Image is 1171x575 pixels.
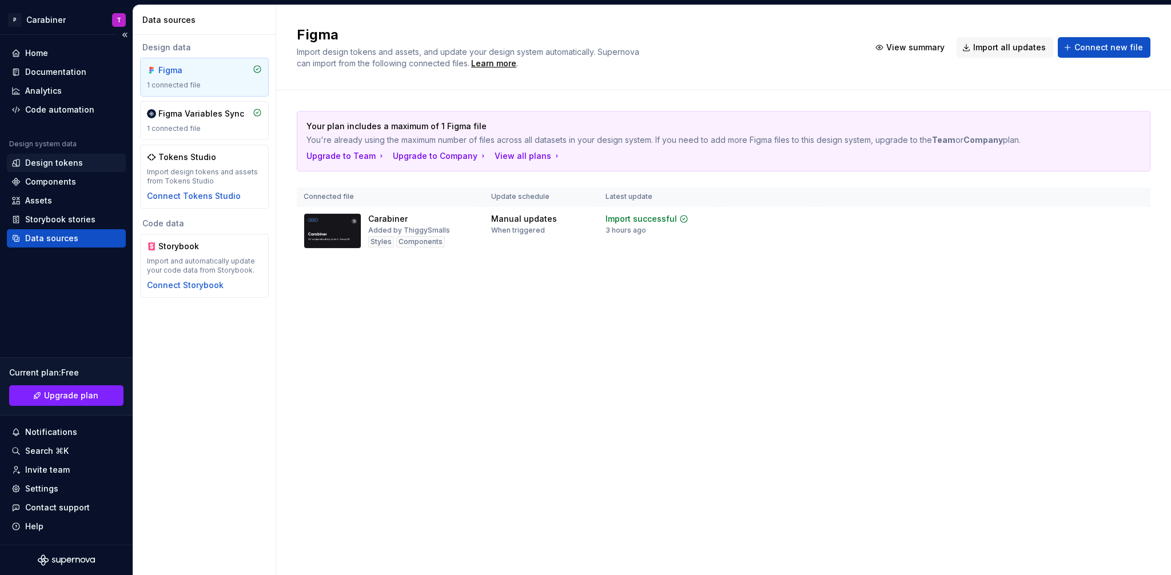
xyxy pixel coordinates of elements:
[7,101,126,119] a: Code automation
[870,37,952,58] button: View summary
[484,187,599,206] th: Update schedule
[606,226,646,235] div: 3 hours ago
[491,213,557,225] div: Manual updates
[368,236,394,247] div: Styles
[117,27,133,43] button: Collapse sidebar
[9,367,124,378] div: Current plan : Free
[158,108,244,119] div: Figma Variables Sync
[7,498,126,517] button: Contact support
[7,517,126,536] button: Help
[25,502,90,513] div: Contact support
[142,14,271,26] div: Data sources
[147,124,262,133] div: 1 connected file
[393,150,488,162] button: Upgrade to Company
[25,176,76,187] div: Components
[25,233,78,244] div: Data sources
[973,42,1046,53] span: Import all updates
[306,150,386,162] button: Upgrade to Team
[469,59,518,68] span: .
[2,7,130,32] button: PCarabinerT
[7,63,126,81] a: Documentation
[44,390,98,401] span: Upgrade plan
[396,236,445,247] div: Components
[306,121,1061,132] p: Your plan includes a maximum of 1 Figma file
[7,229,126,247] a: Data sources
[9,139,77,149] div: Design system data
[7,461,126,479] a: Invite team
[147,167,262,186] div: Import design tokens and assets from Tokens Studio
[140,101,269,140] a: Figma Variables Sync1 connected file
[7,154,126,172] a: Design tokens
[25,157,83,169] div: Design tokens
[957,37,1053,58] button: Import all updates
[25,426,77,438] div: Notifications
[140,58,269,97] a: Figma1 connected file
[8,13,22,27] div: P
[147,81,262,90] div: 1 connected file
[932,135,955,145] b: Team
[7,82,126,100] a: Analytics
[7,173,126,191] a: Components
[140,42,269,53] div: Design data
[471,58,516,69] a: Learn more
[368,213,408,225] div: Carabiner
[1058,37,1150,58] button: Connect new file
[7,44,126,62] a: Home
[306,134,1061,146] p: You're already using the maximum number of files across all datasets in your design system. If yo...
[1074,42,1143,53] span: Connect new file
[158,65,213,76] div: Figma
[25,47,48,59] div: Home
[7,191,126,210] a: Assets
[7,423,126,441] button: Notifications
[25,483,58,494] div: Settings
[25,445,69,457] div: Search ⌘K
[25,104,94,115] div: Code automation
[147,190,241,202] button: Connect Tokens Studio
[147,257,262,275] div: Import and automatically update your code data from Storybook.
[599,187,718,206] th: Latest update
[38,554,95,566] svg: Supernova Logo
[297,187,484,206] th: Connected file
[25,195,52,206] div: Assets
[606,213,677,225] div: Import successful
[147,279,224,291] button: Connect Storybook
[7,442,126,460] button: Search ⌘K
[26,14,66,26] div: Carabiner
[140,234,269,298] a: StorybookImport and automatically update your code data from Storybook.Connect Storybook
[25,214,95,225] div: Storybook stories
[158,151,216,163] div: Tokens Studio
[7,480,126,498] a: Settings
[25,521,43,532] div: Help
[368,226,450,235] div: Added by ThiggySmalls
[25,85,62,97] div: Analytics
[25,66,86,78] div: Documentation
[495,150,561,162] button: View all plans
[140,145,269,209] a: Tokens StudioImport design tokens and assets from Tokens StudioConnect Tokens Studio
[491,226,545,235] div: When triggered
[297,47,642,68] span: Import design tokens and assets, and update your design system automatically. Supernova can impor...
[7,210,126,229] a: Storybook stories
[9,385,124,406] a: Upgrade plan
[117,15,121,25] div: T
[297,26,856,44] h2: Figma
[25,464,70,476] div: Invite team
[158,241,213,252] div: Storybook
[963,135,1003,145] b: Company
[886,42,945,53] span: View summary
[140,218,269,229] div: Code data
